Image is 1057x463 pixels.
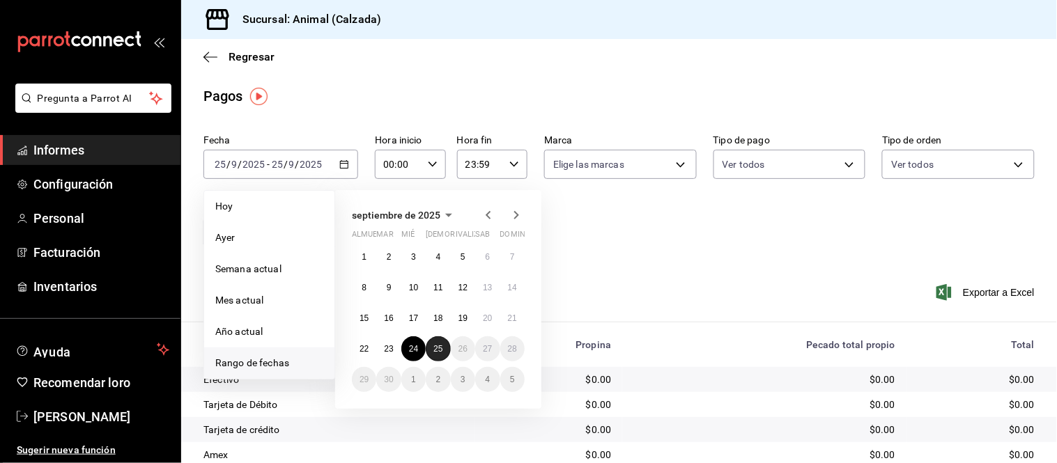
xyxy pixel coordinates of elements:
font: 3 [461,375,465,384]
abbr: 27 de septiembre de 2025 [483,344,492,354]
font: $0.00 [1009,449,1035,460]
button: 24 de septiembre de 2025 [401,336,426,361]
font: 4 [485,375,490,384]
button: 2 de septiembre de 2025 [376,244,401,269]
font: Tipo de pago [713,135,771,146]
font: Elige las marcas [553,159,624,170]
font: Exportar a Excel [963,287,1035,298]
font: 24 [409,344,418,354]
font: 5 [510,375,515,384]
button: 18 de septiembre de 2025 [426,306,450,331]
abbr: 30 de septiembre de 2025 [384,375,393,384]
button: 6 de septiembre de 2025 [475,244,500,269]
font: $0.00 [1009,374,1035,385]
font: 10 [409,283,418,292]
font: $0.00 [870,374,895,385]
font: Tarjeta de Débito [203,399,278,410]
button: Marcador de información sobre herramientas [250,88,268,105]
abbr: lunes [352,230,393,244]
button: 16 de septiembre de 2025 [376,306,401,331]
abbr: 15 de septiembre de 2025 [360,313,369,323]
font: $0.00 [586,399,612,410]
font: 18 [433,313,442,323]
button: 20 de septiembre de 2025 [475,306,500,331]
font: 1 [411,375,416,384]
font: $0.00 [870,424,895,435]
font: Hora inicio [375,135,422,146]
font: 23 [384,344,393,354]
button: 1 de septiembre de 2025 [352,244,376,269]
font: Sucursal: Animal (Calzada) [242,13,381,26]
abbr: 10 de septiembre de 2025 [409,283,418,292]
font: 16 [384,313,393,323]
font: 25 [433,344,442,354]
button: 3 de septiembre de 2025 [401,244,426,269]
font: 8 [362,283,367,292]
abbr: 20 de septiembre de 2025 [483,313,492,323]
font: Hoy [215,201,233,212]
font: 2 [387,252,392,262]
abbr: 2 de septiembre de 2025 [387,252,392,262]
input: ---- [300,159,323,170]
font: sab [475,230,490,239]
input: -- [271,159,284,170]
abbr: 6 de septiembre de 2025 [485,252,490,262]
font: Tarjeta de crédito [203,424,280,435]
font: Ver todos [891,159,934,170]
font: almuerzo [352,230,393,239]
input: ---- [242,159,265,170]
abbr: 8 de septiembre de 2025 [362,283,367,292]
font: Marca [544,135,573,146]
font: septiembre de 2025 [352,210,440,221]
font: 12 [458,283,468,292]
abbr: 1 de octubre de 2025 [411,375,416,384]
font: dominio [500,230,534,239]
font: 21 [508,313,517,323]
abbr: viernes [451,230,489,244]
button: 21 de septiembre de 2025 [500,306,525,331]
font: 28 [508,344,517,354]
abbr: 14 de septiembre de 2025 [508,283,517,292]
abbr: 13 de septiembre de 2025 [483,283,492,292]
font: 3 [411,252,416,262]
font: 2 [436,375,441,384]
button: 1 de octubre de 2025 [401,367,426,392]
abbr: 24 de septiembre de 2025 [409,344,418,354]
font: Mes actual [215,295,263,306]
abbr: 16 de septiembre de 2025 [384,313,393,323]
font: $0.00 [1009,399,1035,410]
abbr: 17 de septiembre de 2025 [409,313,418,323]
abbr: 4 de septiembre de 2025 [436,252,441,262]
abbr: 28 de septiembre de 2025 [508,344,517,354]
font: Facturación [33,245,100,260]
button: 19 de septiembre de 2025 [451,306,475,331]
a: Pregunta a Parrot AI [10,101,171,116]
button: Regresar [203,50,275,63]
button: Exportar a Excel [939,284,1035,301]
button: abrir_cajón_menú [153,36,164,47]
font: mié [401,230,415,239]
font: 14 [508,283,517,292]
font: - [267,159,270,170]
font: Hora fin [457,135,493,146]
font: / [284,159,288,170]
font: Regresar [229,50,275,63]
abbr: 2 de octubre de 2025 [436,375,441,384]
abbr: 12 de septiembre de 2025 [458,283,468,292]
button: 4 de septiembre de 2025 [426,244,450,269]
abbr: domingo [500,230,534,244]
abbr: 3 de septiembre de 2025 [411,252,416,262]
abbr: 11 de septiembre de 2025 [433,283,442,292]
font: Ayuda [33,345,71,359]
input: -- [214,159,226,170]
font: 13 [483,283,492,292]
font: Informes [33,143,84,157]
font: $0.00 [586,449,612,460]
button: 27 de septiembre de 2025 [475,336,500,361]
button: 29 de septiembre de 2025 [352,367,376,392]
button: 8 de septiembre de 2025 [352,275,376,300]
abbr: 5 de septiembre de 2025 [461,252,465,262]
font: $0.00 [870,399,895,410]
abbr: 25 de septiembre de 2025 [433,344,442,354]
abbr: 3 de octubre de 2025 [461,375,465,384]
